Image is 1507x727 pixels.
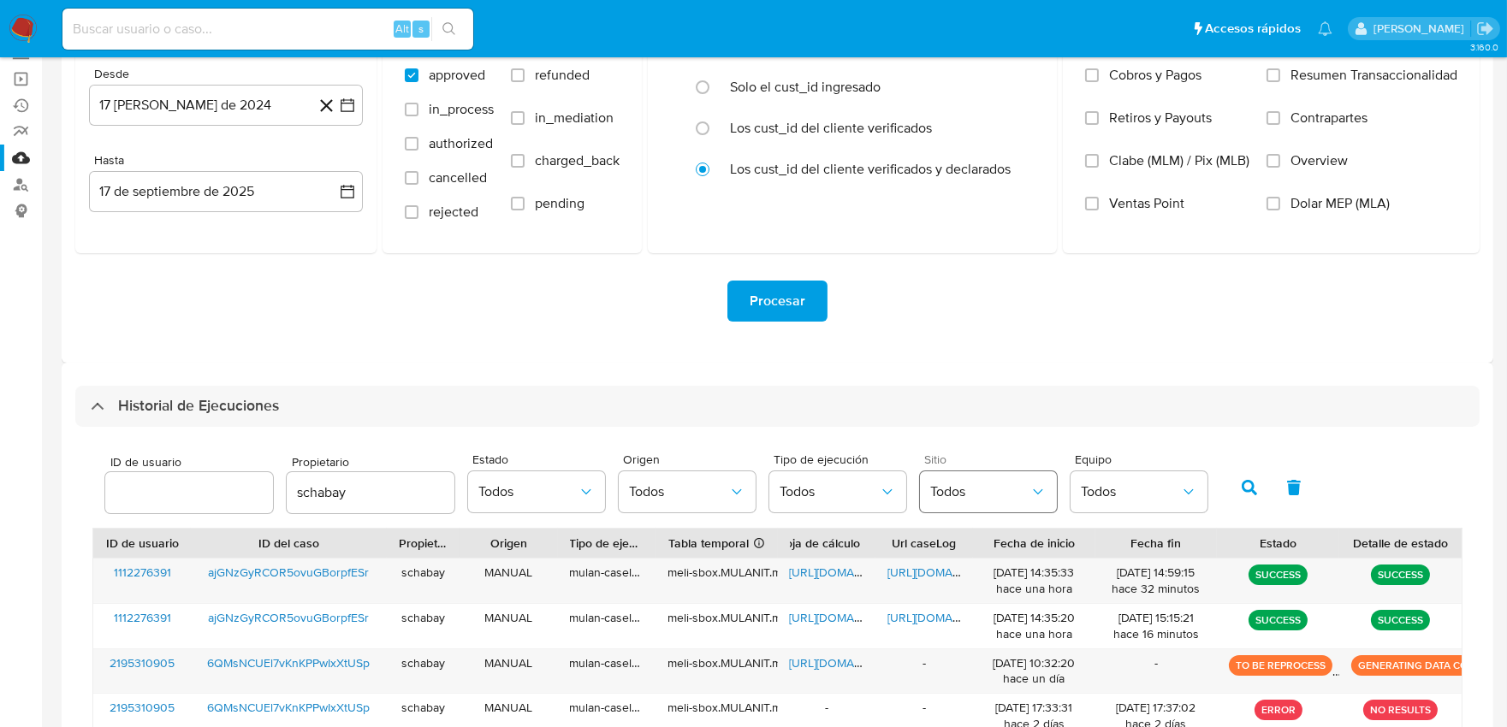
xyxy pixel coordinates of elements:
[62,18,473,40] input: Buscar usuario o caso...
[1374,21,1470,37] p: sandra.chabay@mercadolibre.com
[1318,21,1332,36] a: Notificaciones
[1470,40,1498,54] span: 3.160.0
[1476,20,1494,38] a: Salir
[1205,20,1301,38] span: Accesos rápidos
[418,21,424,37] span: s
[395,21,409,37] span: Alt
[431,17,466,41] button: search-icon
